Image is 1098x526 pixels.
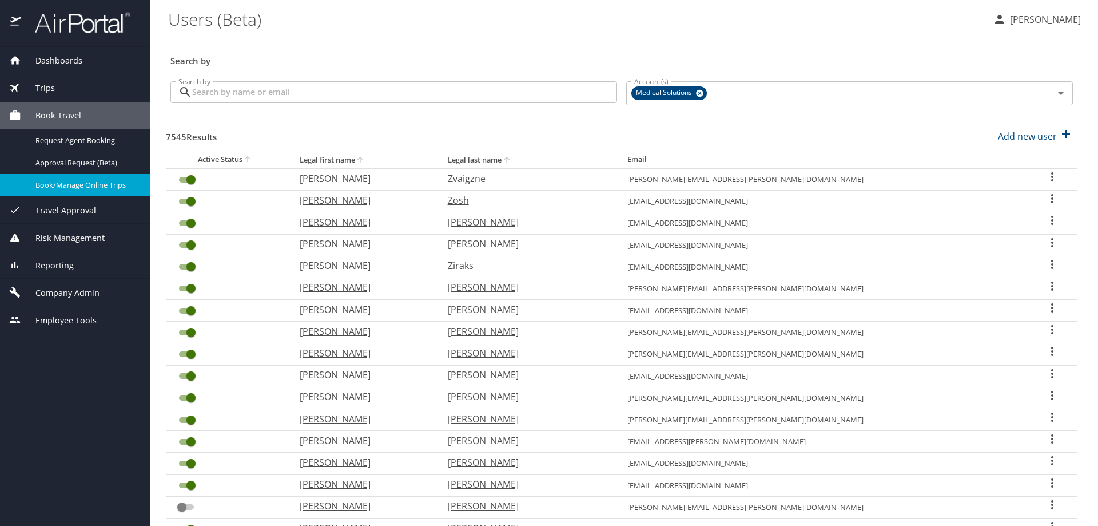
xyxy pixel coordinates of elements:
[192,81,617,103] input: Search by name or email
[21,314,97,327] span: Employee Tools
[21,259,74,272] span: Reporting
[618,278,1027,299] td: [PERSON_NAME][EMAIL_ADDRESS][PERSON_NAME][DOMAIN_NAME]
[170,48,1073,68] h3: Search by
[300,499,425,513] p: [PERSON_NAME]
[618,168,1027,190] td: [PERSON_NAME][EMAIL_ADDRESS][PERSON_NAME][DOMAIN_NAME]
[166,124,217,144] h3: 7545 Results
[242,155,254,165] button: sort
[448,237,604,251] p: [PERSON_NAME]
[618,431,1027,453] td: [EMAIL_ADDRESS][PERSON_NAME][DOMAIN_NAME]
[448,303,604,317] p: [PERSON_NAME]
[993,124,1077,149] button: Add new user
[300,346,425,360] p: [PERSON_NAME]
[300,412,425,426] p: [PERSON_NAME]
[21,82,55,94] span: Trips
[618,256,1027,278] td: [EMAIL_ADDRESS][DOMAIN_NAME]
[618,191,1027,212] td: [EMAIL_ADDRESS][DOMAIN_NAME]
[448,346,604,360] p: [PERSON_NAME]
[618,453,1027,474] td: [EMAIL_ADDRESS][DOMAIN_NAME]
[300,390,425,404] p: [PERSON_NAME]
[618,322,1027,343] td: [PERSON_NAME][EMAIL_ADDRESS][PERSON_NAME][DOMAIN_NAME]
[618,474,1027,496] td: [EMAIL_ADDRESS][DOMAIN_NAME]
[300,325,425,338] p: [PERSON_NAME]
[448,215,604,229] p: [PERSON_NAME]
[631,86,707,100] div: Medical Solutions
[618,300,1027,322] td: [EMAIL_ADDRESS][DOMAIN_NAME]
[21,287,100,299] span: Company Admin
[35,180,136,191] span: Book/Manage Online Trips
[448,193,604,207] p: Zosh
[448,434,604,448] p: [PERSON_NAME]
[300,477,425,491] p: [PERSON_NAME]
[35,157,136,168] span: Approval Request (Beta)
[21,109,81,122] span: Book Travel
[300,237,425,251] p: [PERSON_NAME]
[22,11,130,34] img: airportal-logo.png
[448,259,604,272] p: Ziraks
[291,152,439,168] th: Legal first name
[618,152,1027,168] th: Email
[618,212,1027,234] td: [EMAIL_ADDRESS][DOMAIN_NAME]
[300,303,425,317] p: [PERSON_NAME]
[300,215,425,229] p: [PERSON_NAME]
[300,259,425,272] p: [PERSON_NAME]
[35,135,136,146] span: Request Agent Booking
[166,152,291,168] th: Active Status
[618,496,1027,518] td: [PERSON_NAME][EMAIL_ADDRESS][PERSON_NAME][DOMAIN_NAME]
[502,155,513,166] button: sort
[21,232,105,244] span: Risk Management
[300,368,425,382] p: [PERSON_NAME]
[1006,13,1081,26] p: [PERSON_NAME]
[448,456,604,469] p: [PERSON_NAME]
[448,477,604,491] p: [PERSON_NAME]
[448,280,604,294] p: [PERSON_NAME]
[21,204,96,217] span: Travel Approval
[300,456,425,469] p: [PERSON_NAME]
[300,434,425,448] p: [PERSON_NAME]
[618,387,1027,409] td: [PERSON_NAME][EMAIL_ADDRESS][PERSON_NAME][DOMAIN_NAME]
[618,343,1027,365] td: [PERSON_NAME][EMAIL_ADDRESS][PERSON_NAME][DOMAIN_NAME]
[631,87,699,99] span: Medical Solutions
[448,499,604,513] p: [PERSON_NAME]
[618,234,1027,256] td: [EMAIL_ADDRESS][DOMAIN_NAME]
[439,152,618,168] th: Legal last name
[448,325,604,338] p: [PERSON_NAME]
[10,11,22,34] img: icon-airportal.png
[300,172,425,185] p: [PERSON_NAME]
[168,1,984,37] h1: Users (Beta)
[618,409,1027,431] td: [PERSON_NAME][EMAIL_ADDRESS][PERSON_NAME][DOMAIN_NAME]
[988,9,1085,30] button: [PERSON_NAME]
[618,365,1027,387] td: [EMAIL_ADDRESS][DOMAIN_NAME]
[448,368,604,382] p: [PERSON_NAME]
[21,54,82,67] span: Dashboards
[448,172,604,185] p: Zvaigzne
[300,193,425,207] p: [PERSON_NAME]
[998,129,1057,143] p: Add new user
[300,280,425,294] p: [PERSON_NAME]
[448,412,604,426] p: [PERSON_NAME]
[1053,85,1069,101] button: Open
[448,390,604,404] p: [PERSON_NAME]
[355,155,367,166] button: sort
